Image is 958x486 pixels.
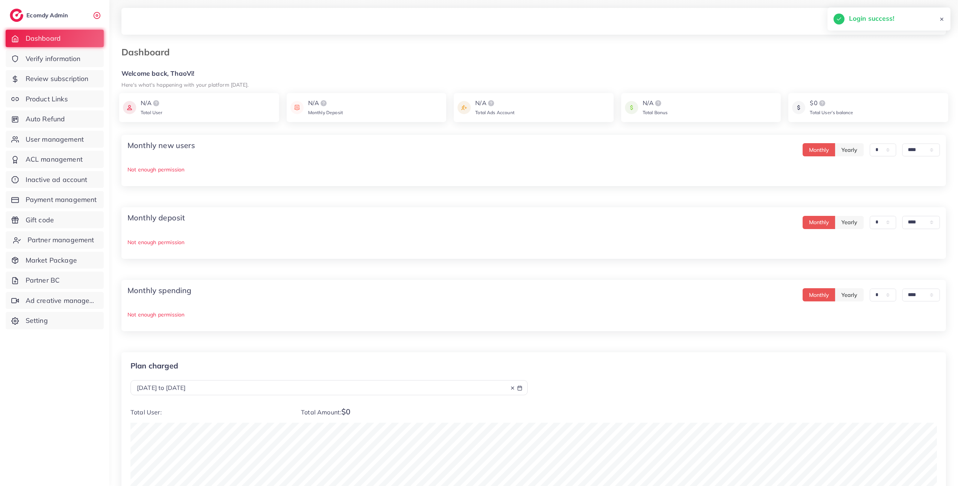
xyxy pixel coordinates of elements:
[6,231,104,249] a: Partner management
[137,384,186,391] span: [DATE] to [DATE]
[26,255,77,265] span: Market Package
[818,99,827,108] img: logo
[6,151,104,168] a: ACL management
[835,288,864,301] button: Yearly
[643,99,668,108] div: N/A
[6,272,104,289] a: Partner BC
[6,191,104,208] a: Payment management
[835,216,864,229] button: Yearly
[127,141,195,150] h4: Monthly new users
[28,235,94,245] span: Partner management
[26,154,83,164] span: ACL management
[810,99,853,108] div: $0
[6,30,104,47] a: Dashboard
[308,99,343,108] div: N/A
[10,9,70,22] a: logoEcomdy Admin
[121,70,946,78] h5: Welcome back, ThaoVi!
[6,211,104,229] a: Gift code
[26,94,68,104] span: Product Links
[26,275,60,285] span: Partner BC
[123,99,136,116] img: icon payment
[26,195,97,205] span: Payment management
[6,70,104,87] a: Review subscription
[308,110,343,115] span: Monthly Deposit
[130,361,528,370] p: Plan charged
[127,213,185,222] h4: Monthly deposit
[26,316,48,326] span: Setting
[152,99,161,108] img: logo
[803,288,835,301] button: Monthly
[26,134,84,144] span: User management
[810,110,853,115] span: Total User’s balance
[6,90,104,108] a: Product Links
[654,99,663,108] img: logo
[26,114,65,124] span: Auto Refund
[127,286,192,295] h4: Monthly spending
[127,238,940,247] p: Not enough permission
[803,216,835,229] button: Monthly
[341,407,350,416] span: $0
[475,99,514,108] div: N/A
[26,54,81,64] span: Verify information
[487,99,496,108] img: logo
[849,14,894,23] h5: Login success!
[803,143,835,156] button: Monthly
[127,165,940,174] p: Not enough permission
[26,215,54,225] span: Gift code
[290,99,304,116] img: icon payment
[625,99,638,116] img: icon payment
[6,252,104,269] a: Market Package
[6,292,104,309] a: Ad creative management
[26,34,61,43] span: Dashboard
[130,407,289,417] p: Total User:
[458,99,471,116] img: icon payment
[141,99,163,108] div: N/A
[6,171,104,188] a: Inactive ad account
[141,110,163,115] span: Total User
[643,110,668,115] span: Total Bonus
[26,74,89,84] span: Review subscription
[301,407,528,417] p: Total Amount:
[26,296,98,306] span: Ad creative management
[319,99,328,108] img: logo
[475,110,514,115] span: Total Ads Account
[127,310,940,319] p: Not enough permission
[121,47,176,58] h3: Dashboard
[6,312,104,329] a: Setting
[6,131,104,148] a: User management
[26,175,88,185] span: Inactive ad account
[121,81,249,88] small: Here's what's happening with your platform [DATE].
[6,110,104,128] a: Auto Refund
[792,99,805,116] img: icon payment
[10,9,23,22] img: logo
[6,50,104,67] a: Verify information
[835,143,864,156] button: Yearly
[26,12,70,19] h2: Ecomdy Admin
